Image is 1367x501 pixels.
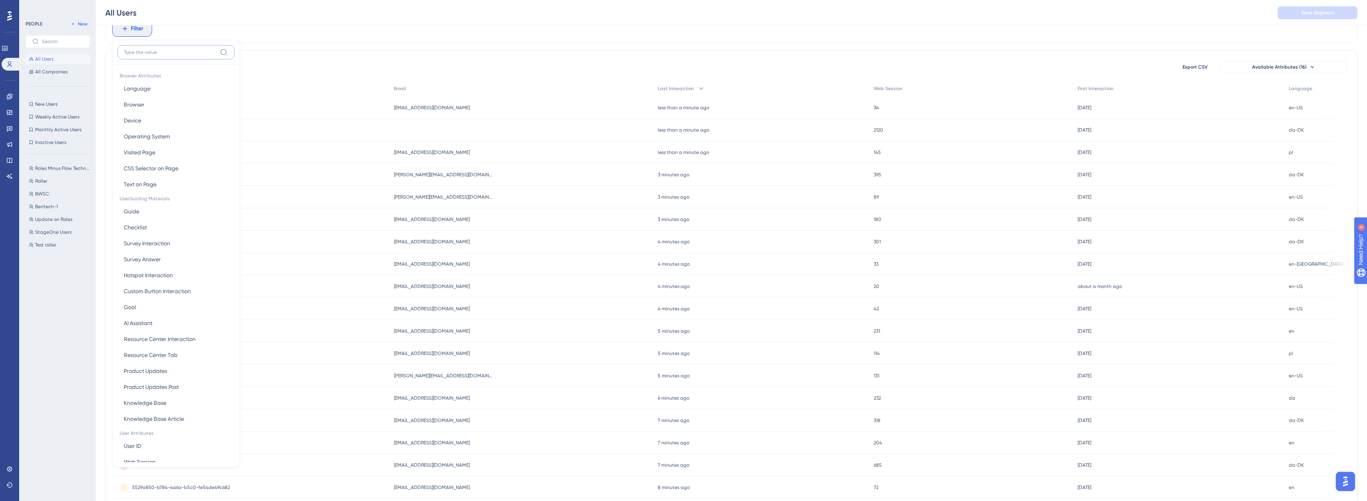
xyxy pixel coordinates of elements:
button: Resource Center Tab [117,347,235,363]
span: New Users [35,101,57,107]
button: Save Segment [1278,6,1357,19]
button: Inactive Users [26,138,90,147]
span: 685 [874,462,882,468]
span: Monthly Active Users [35,126,81,133]
span: [EMAIL_ADDRESS][DOMAIN_NAME] [394,261,470,267]
span: Browser Attributes [117,69,235,81]
input: Search [42,39,83,44]
button: Resource Center Interaction [117,331,235,347]
span: 204 [874,440,882,446]
button: Update on Roles [26,215,95,224]
span: Need Help? [19,2,50,12]
time: 4 minutes ago [658,261,690,267]
span: Update on Roles [35,216,72,223]
input: Type the value [124,49,217,55]
time: less than a minute ago [658,127,709,133]
span: [EMAIL_ADDRESS][DOMAIN_NAME] [394,395,470,401]
button: Roles Minus Flow Technology [26,164,95,173]
span: [EMAIL_ADDRESS][DOMAIN_NAME] [394,216,470,223]
span: [EMAIL_ADDRESS][DOMAIN_NAME] [394,239,470,245]
span: 231 [874,328,880,334]
span: Resource Center Tab [124,350,178,360]
span: pl [1289,149,1293,156]
span: en [1289,484,1294,491]
button: Monthly Active Users [26,125,90,134]
button: BWSC [26,189,95,199]
span: 42 [874,306,879,312]
button: Survey Interaction [117,235,235,251]
span: Knowledge Base Article [124,414,184,424]
span: Goal [124,302,136,312]
time: 7 minutes ago [658,440,689,446]
button: Operating System [117,128,235,144]
span: Language [124,84,150,93]
span: Visited Page [124,148,155,157]
div: All Users [105,7,137,18]
button: Product Updates [117,363,235,379]
span: User Attributes [117,427,235,438]
span: Product Updates [124,366,167,376]
span: Web Session [124,457,156,467]
span: All Companies [35,69,67,75]
time: 5 minutes ago [658,351,690,356]
span: Save Segment [1301,10,1334,16]
time: [DATE] [1078,261,1091,267]
time: 7 minutes ago [658,418,689,423]
time: 3 minutes ago [658,172,689,178]
span: 20 [874,283,879,290]
span: Beritech-1 [35,203,58,210]
span: Last Interaction [658,85,694,92]
div: 4 [55,4,58,10]
span: [EMAIL_ADDRESS][DOMAIN_NAME] [394,105,470,111]
span: Device [124,116,141,125]
span: [EMAIL_ADDRESS][DOMAIN_NAME] [394,283,470,290]
time: 5 minutes ago [658,373,690,379]
span: da-DK [1289,127,1304,133]
button: Available Attributes (16) [1220,61,1347,73]
time: 4 minutes ago [658,306,690,312]
span: Survey Answer [124,254,161,264]
button: StageOne Users [26,227,95,237]
time: [DATE] [1078,328,1091,334]
span: Email [394,85,406,92]
button: All Companies [26,67,90,77]
span: Hotspot Interaction [124,270,173,280]
span: 301 [874,239,881,245]
span: pl [1289,350,1293,357]
span: 89 [874,194,879,200]
span: [EMAIL_ADDRESS][DOMAIN_NAME] [394,417,470,424]
span: All Users [35,56,53,62]
span: CSS Selector on Page [124,164,178,173]
span: AI Assistant [124,318,152,328]
button: Custom Button Interaction [117,283,235,299]
button: Device [117,112,235,128]
button: Goal [117,299,235,315]
span: Custom Button Interaction [124,286,191,296]
span: 114 [874,350,880,357]
button: Browser [117,97,235,112]
span: 180 [874,216,881,223]
div: PEOPLE [26,21,42,27]
button: Test roller [26,240,95,250]
span: Roller [35,178,47,184]
time: 3 minutes ago [658,194,689,200]
time: [DATE] [1078,485,1091,490]
span: [EMAIL_ADDRESS][DOMAIN_NAME] [394,306,470,312]
span: en-US [1289,306,1303,312]
span: Filter [131,24,143,34]
button: Checklist [117,219,235,235]
button: Product Updates Post [117,379,235,395]
span: en-US [1289,194,1303,200]
time: [DATE] [1078,217,1091,222]
span: Inactive Users [35,139,66,146]
button: All Users [26,54,90,64]
button: Filter [112,21,152,37]
button: Beritech-1 [26,202,95,211]
span: 131 [874,373,879,379]
time: 7 minutes ago [658,462,689,468]
span: [EMAIL_ADDRESS][DOMAIN_NAME] [394,440,470,446]
span: da-DK [1289,462,1304,468]
span: da-DK [1289,172,1304,178]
